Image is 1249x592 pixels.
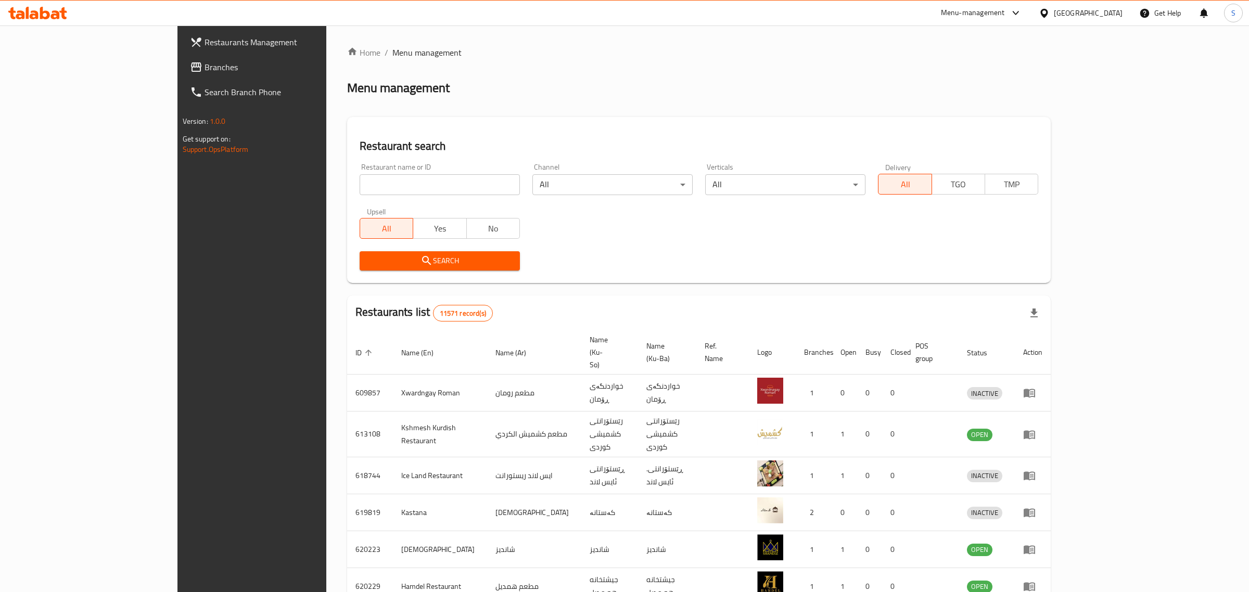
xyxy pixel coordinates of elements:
[581,375,638,411] td: خواردنگەی ڕۆمان
[401,346,447,359] span: Name (En)
[705,174,865,195] div: All
[638,375,696,411] td: خواردنگەی ڕۆمان
[1022,301,1047,326] div: Export file
[832,531,857,568] td: 1
[347,46,1051,59] nav: breadcrumb
[883,177,927,192] span: All
[638,494,696,531] td: کەستانە
[796,375,832,411] td: 1
[638,411,696,457] td: رێستۆرانتی کشمیشى كوردى
[857,457,882,494] td: 0
[205,86,378,98] span: Search Branch Phone
[590,333,626,371] span: Name (Ku-So)
[205,61,378,73] span: Branches
[985,174,1038,195] button: TMP
[360,174,520,195] input: Search for restaurant name or ID..
[393,457,487,494] td: Ice Land Restaurant
[385,46,388,59] li: /
[581,494,638,531] td: کەستانە
[646,340,684,365] span: Name (Ku-Ba)
[205,36,378,48] span: Restaurants Management
[360,251,520,271] button: Search
[183,132,231,146] span: Get support on:
[360,138,1038,154] h2: Restaurant search
[393,375,487,411] td: Xwardngay Roman
[367,208,386,215] label: Upsell
[749,330,796,375] th: Logo
[417,221,462,236] span: Yes
[882,330,907,375] th: Closed
[967,429,992,441] span: OPEN
[796,531,832,568] td: 1
[882,531,907,568] td: 0
[183,114,208,128] span: Version:
[941,7,1005,19] div: Menu-management
[967,507,1002,519] span: INACTIVE
[967,387,1002,400] div: INACTIVE
[832,375,857,411] td: 0
[392,46,462,59] span: Menu management
[932,174,985,195] button: TGO
[210,114,226,128] span: 1.0.0
[433,305,493,321] div: Total records count
[355,304,493,321] h2: Restaurants list
[638,457,696,494] td: .ڕێستۆرانتی ئایس لاند
[882,375,907,411] td: 0
[1023,428,1042,441] div: Menu
[487,457,581,494] td: ايس لاند ريستورانت
[967,544,992,556] div: OPEN
[393,494,487,531] td: Kastana
[581,531,638,568] td: شانديز
[915,340,946,365] span: POS group
[967,346,1001,359] span: Status
[757,378,783,404] img: Xwardngay Roman
[832,457,857,494] td: 1
[434,308,492,318] span: 11571 record(s)
[1023,506,1042,519] div: Menu
[393,411,487,457] td: Kshmesh Kurdish Restaurant
[796,457,832,494] td: 1
[857,375,882,411] td: 0
[705,340,736,365] span: Ref. Name
[936,177,981,192] span: TGO
[967,388,1002,400] span: INACTIVE
[487,531,581,568] td: شانديز
[885,163,911,171] label: Delivery
[355,346,375,359] span: ID
[495,346,540,359] span: Name (Ar)
[581,457,638,494] td: ڕێستۆرانتی ئایس لاند
[182,80,386,105] a: Search Branch Phone
[1023,469,1042,482] div: Menu
[882,457,907,494] td: 0
[882,494,907,531] td: 0
[182,30,386,55] a: Restaurants Management
[857,411,882,457] td: 0
[1015,330,1051,375] th: Action
[413,218,466,239] button: Yes
[471,221,516,236] span: No
[1231,7,1235,19] span: S
[183,143,249,156] a: Support.OpsPlatform
[832,411,857,457] td: 1
[757,534,783,560] img: Shandiz
[796,330,832,375] th: Branches
[364,221,409,236] span: All
[1054,7,1123,19] div: [GEOGRAPHIC_DATA]
[466,218,520,239] button: No
[832,494,857,531] td: 0
[757,419,783,445] img: Kshmesh Kurdish Restaurant
[857,330,882,375] th: Busy
[581,411,638,457] td: رێستۆرانتی کشمیشى كوردى
[638,531,696,568] td: شانديز
[967,470,1002,482] span: INACTIVE
[1023,543,1042,556] div: Menu
[796,411,832,457] td: 1
[393,531,487,568] td: [DEMOGRAPHIC_DATA]
[989,177,1034,192] span: TMP
[857,531,882,568] td: 0
[1023,387,1042,399] div: Menu
[757,497,783,523] img: Kastana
